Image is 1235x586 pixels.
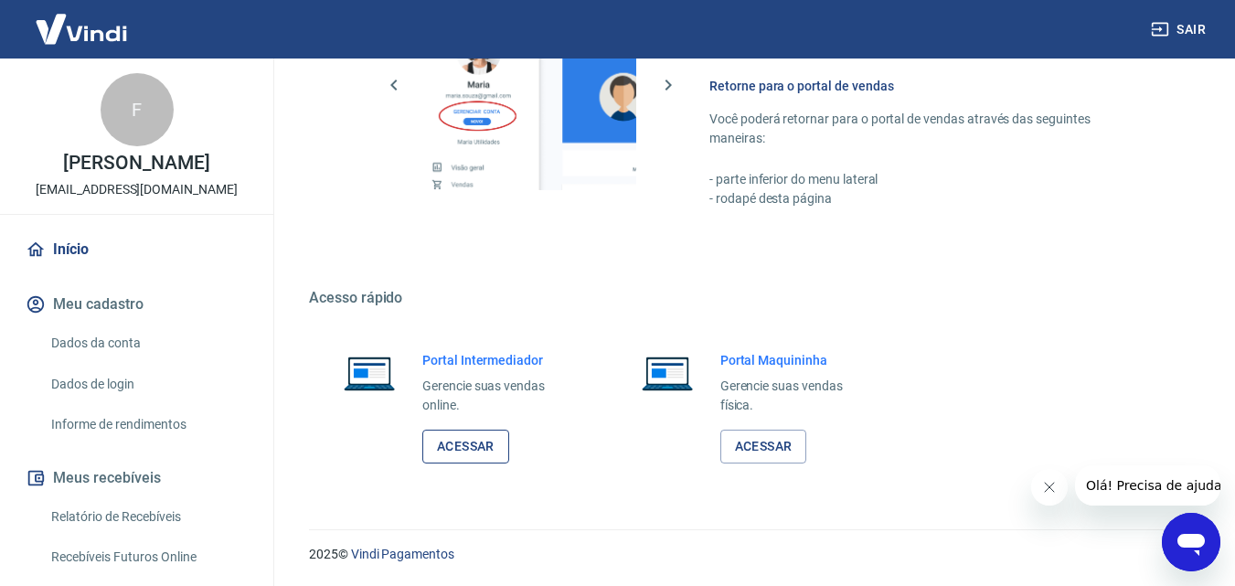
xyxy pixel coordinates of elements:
a: Início [22,229,251,270]
button: Sair [1147,13,1213,47]
p: - rodapé desta página [709,189,1147,208]
button: Meus recebíveis [22,458,251,498]
div: F [101,73,174,146]
img: Imagem de um notebook aberto [629,351,706,395]
a: Dados de login [44,366,251,403]
p: [EMAIL_ADDRESS][DOMAIN_NAME] [36,180,238,199]
a: Acessar [720,430,807,463]
a: Relatório de Recebíveis [44,498,251,536]
p: Você poderá retornar para o portal de vendas através das seguintes maneiras: [709,110,1147,148]
h6: Portal Intermediador [422,351,574,369]
a: Informe de rendimentos [44,406,251,443]
h6: Portal Maquininha [720,351,872,369]
a: Vindi Pagamentos [351,547,454,561]
p: 2025 © [309,545,1191,564]
img: Vindi [22,1,141,57]
a: Recebíveis Futuros Online [44,538,251,576]
a: Acessar [422,430,509,463]
span: Olá! Precisa de ajuda? [11,13,154,27]
h6: Retorne para o portal de vendas [709,77,1147,95]
p: Gerencie suas vendas física. [720,377,872,415]
a: Dados da conta [44,325,251,362]
img: Imagem de um notebook aberto [331,351,408,395]
h5: Acesso rápido [309,289,1191,307]
iframe: Fechar mensagem [1031,469,1068,506]
p: Gerencie suas vendas online. [422,377,574,415]
button: Meu cadastro [22,284,251,325]
p: [PERSON_NAME] [63,154,209,173]
p: - parte inferior do menu lateral [709,170,1147,189]
iframe: Botão para abrir a janela de mensagens [1162,513,1220,571]
iframe: Mensagem da empresa [1075,465,1220,506]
